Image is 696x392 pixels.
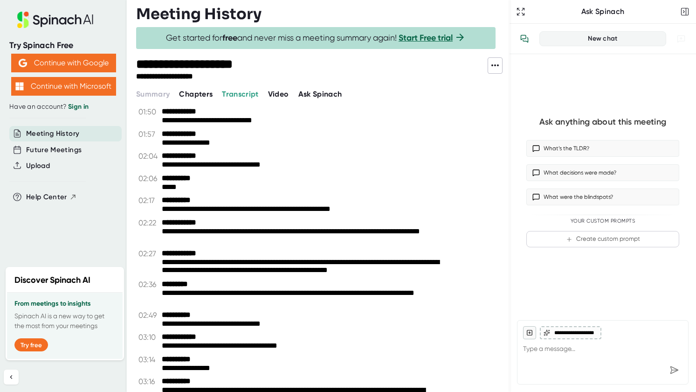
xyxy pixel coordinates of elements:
[545,35,660,43] div: New chat
[166,33,466,43] span: Get started for and never miss a meeting summary again!
[298,89,342,100] button: Ask Spinach
[138,152,159,161] span: 02:04
[138,249,159,258] span: 02:27
[526,218,679,224] div: Your Custom Prompts
[26,128,79,139] button: Meeting History
[136,89,170,100] button: Summary
[268,90,289,98] span: Video
[138,174,159,183] span: 02:06
[526,140,679,157] button: What’s the TLDR?
[11,54,116,72] button: Continue with Google
[515,29,534,48] button: View conversation history
[68,103,89,111] a: Sign in
[527,7,678,16] div: Ask Spinach
[11,77,116,96] button: Continue with Microsoft
[26,192,67,203] span: Help Center
[14,300,115,308] h3: From meetings to insights
[222,90,259,98] span: Transcript
[138,280,159,289] span: 02:36
[26,145,82,155] button: Future Meetings
[138,218,159,227] span: 02:22
[138,377,159,386] span: 03:16
[26,192,77,203] button: Help Center
[138,311,159,320] span: 02:49
[136,90,170,98] span: Summary
[19,59,27,67] img: Aehbyd4JwY73AAAAAElFTkSuQmCC
[179,89,213,100] button: Chapters
[4,370,19,385] button: Collapse sidebar
[526,189,679,205] button: What were the blindspots?
[14,338,48,351] button: Try free
[26,161,50,171] button: Upload
[136,5,262,23] h3: Meeting History
[539,117,666,127] div: Ask anything about this meeting
[14,274,90,287] h2: Discover Spinach AI
[138,130,159,139] span: 01:57
[268,89,289,100] button: Video
[678,5,691,18] button: Close conversation sidebar
[526,231,679,247] button: Create custom prompt
[138,355,159,364] span: 03:14
[138,196,159,205] span: 02:17
[179,90,213,98] span: Chapters
[9,103,117,111] div: Have an account?
[9,40,117,51] div: Try Spinach Free
[666,362,682,378] div: Send message
[298,90,342,98] span: Ask Spinach
[222,33,237,43] b: free
[526,164,679,181] button: What decisions were made?
[138,107,159,116] span: 01:50
[399,33,453,43] a: Start Free trial
[138,333,159,342] span: 03:10
[222,89,259,100] button: Transcript
[14,311,115,331] p: Spinach AI is a new way to get the most from your meetings
[514,5,527,18] button: Expand to Ask Spinach page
